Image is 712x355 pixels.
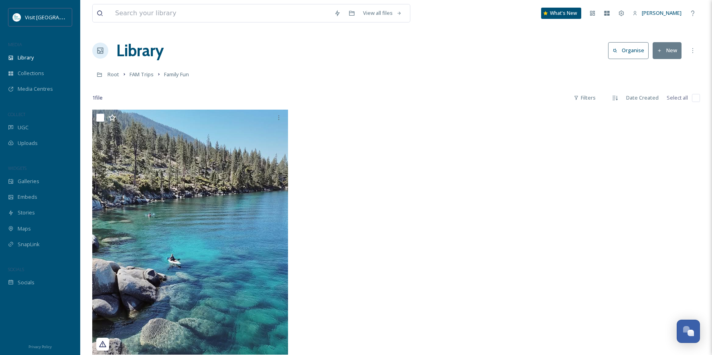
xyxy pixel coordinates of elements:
button: New [653,42,682,59]
span: Maps [18,225,31,233]
span: Root [108,71,119,78]
img: download.jpeg [13,13,21,21]
button: Open Chat [677,320,700,343]
span: SnapLink [18,241,40,248]
span: UGC [18,124,28,131]
span: COLLECT [8,111,25,117]
a: What's New [541,8,581,19]
a: FAM Trips [130,69,154,79]
span: Uploads [18,139,38,147]
a: Organise [608,42,653,59]
span: Library [18,54,34,61]
img: maria_ponomaryova_03142025_0.jpg [92,110,288,355]
div: Date Created [622,90,663,106]
a: Library [116,39,164,63]
span: Embeds [18,193,37,201]
span: Privacy Policy [28,344,52,349]
span: WIDGETS [8,165,26,171]
div: Filters [570,90,600,106]
span: Media Centres [18,85,53,93]
span: Visit [GEOGRAPHIC_DATA] [25,13,87,21]
span: Family Fun [164,71,189,78]
span: Galleries [18,177,39,185]
span: SOCIALS [8,266,24,272]
span: Socials [18,279,34,286]
span: MEDIA [8,41,22,47]
a: Root [108,69,119,79]
a: [PERSON_NAME] [629,5,686,21]
span: Collections [18,69,44,77]
a: View all files [359,5,406,21]
a: Privacy Policy [28,341,52,351]
button: Organise [608,42,649,59]
a: Family Fun [164,69,189,79]
input: Search your library [111,4,330,22]
span: Select all [667,94,688,102]
span: [PERSON_NAME] [642,9,682,16]
span: Stories [18,209,35,216]
span: FAM Trips [130,71,154,78]
span: 1 file [92,94,103,102]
